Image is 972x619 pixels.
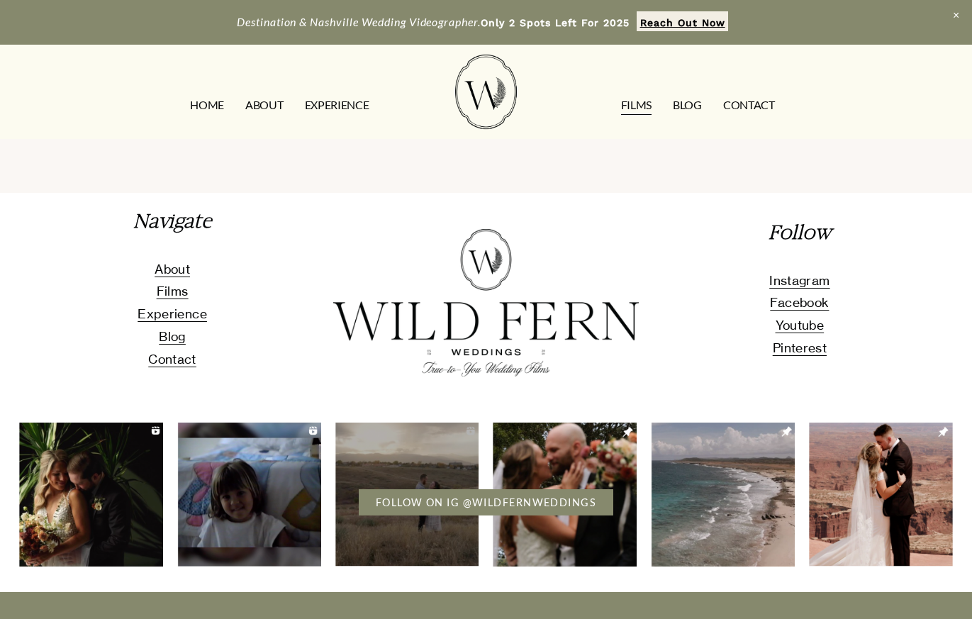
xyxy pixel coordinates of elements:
[640,17,725,28] strong: Reach Out Now
[305,94,369,116] a: EXPERIENCE
[148,348,196,371] a: Contact
[673,94,702,116] a: Blog
[776,318,824,333] span: Youtube
[493,423,637,567] img: Screen Shot 2022-12-09 at 1.36.53 PM.png
[157,280,189,303] a: Films
[335,423,479,567] img: Screen Shot 2022-12-09 at 1.37.11 PM.png
[769,273,829,288] span: Instagram
[159,329,185,344] span: Blog
[138,303,207,325] a: Experience
[455,55,516,129] img: Wild Fern Weddings
[138,306,207,321] span: Experience
[159,325,185,348] a: Blog
[809,423,953,567] img: Screen Shot 2022-12-09 at 1.36.36 PM.png
[773,340,827,355] span: Pinterest
[148,352,196,367] span: Contact
[133,208,211,233] em: Navigate
[769,269,829,292] a: Instagram
[637,11,728,31] a: Reach Out Now
[190,94,224,116] a: HOME
[155,262,190,277] span: About
[177,422,321,567] img: Screen Shot 2022-12-09 at 1.37.04 PM.png
[723,94,775,116] a: CONTACT
[359,489,614,515] a: FOLLOW ON IG @WILDFERNWEDDINGS
[621,94,652,116] a: FILMS
[770,295,829,310] span: Facebook
[773,337,827,359] a: Pinterest
[157,284,189,299] span: Films
[245,94,283,116] a: ABOUT
[776,314,824,337] a: Youtube
[155,258,190,281] a: About
[769,220,830,245] em: Follow
[19,423,164,567] img: Screen Shot 2022-12-09 at 1.37.17 PM.png
[651,423,795,567] img: Screen Shot 2022-12-09 at 1.36.44 PM.png
[770,291,829,314] a: Facebook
